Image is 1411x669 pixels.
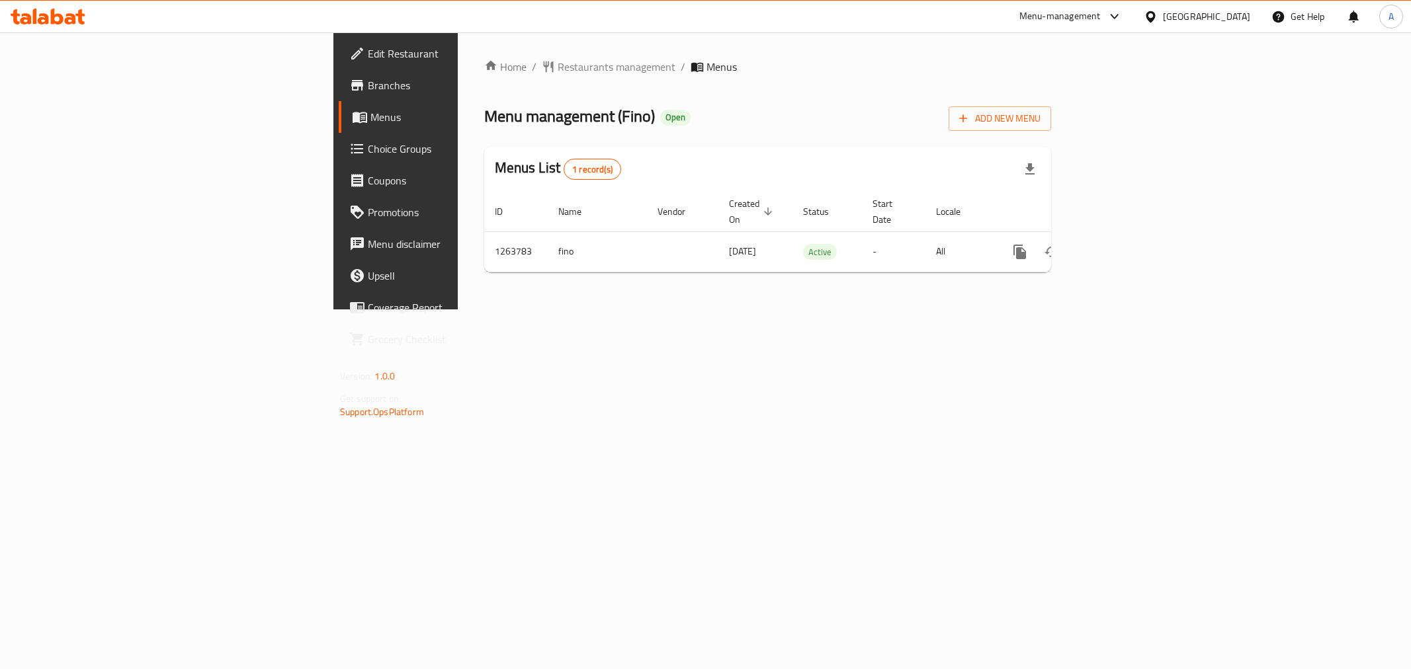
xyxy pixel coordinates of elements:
[936,204,978,219] span: Locale
[994,192,1142,232] th: Actions
[495,204,520,219] span: ID
[495,158,621,180] h2: Menus List
[339,133,569,165] a: Choice Groups
[339,323,569,355] a: Grocery Checklist
[368,46,558,61] span: Edit Restaurant
[803,204,846,219] span: Status
[368,299,558,315] span: Coverage Report
[949,106,1051,131] button: Add New Menu
[484,192,1142,272] table: enhanced table
[368,268,558,284] span: Upsell
[374,368,395,385] span: 1.0.0
[1019,9,1101,24] div: Menu-management
[1036,236,1068,268] button: Change Status
[368,331,558,347] span: Grocery Checklist
[340,390,401,407] span: Get support on:
[925,231,994,272] td: All
[484,101,655,131] span: Menu management ( Fino )
[729,196,777,227] span: Created On
[660,112,691,123] span: Open
[368,77,558,93] span: Branches
[564,159,621,180] div: Total records count
[729,243,756,260] span: [DATE]
[548,231,647,272] td: fino
[339,292,569,323] a: Coverage Report
[558,204,599,219] span: Name
[558,59,675,75] span: Restaurants management
[681,59,685,75] li: /
[339,38,569,69] a: Edit Restaurant
[873,196,910,227] span: Start Date
[339,69,569,101] a: Branches
[339,165,569,196] a: Coupons
[339,101,569,133] a: Menus
[803,245,837,260] span: Active
[564,163,620,176] span: 1 record(s)
[542,59,675,75] a: Restaurants management
[862,231,925,272] td: -
[368,236,558,252] span: Menu disclaimer
[706,59,737,75] span: Menus
[368,173,558,188] span: Coupons
[1163,9,1250,24] div: [GEOGRAPHIC_DATA]
[339,196,569,228] a: Promotions
[339,260,569,292] a: Upsell
[959,110,1041,127] span: Add New Menu
[370,109,558,125] span: Menus
[1389,9,1394,24] span: A
[484,59,1051,75] nav: breadcrumb
[803,244,837,260] div: Active
[368,141,558,157] span: Choice Groups
[340,403,424,420] a: Support.OpsPlatform
[368,204,558,220] span: Promotions
[1004,236,1036,268] button: more
[660,110,691,126] div: Open
[1014,153,1046,185] div: Export file
[340,368,372,385] span: Version:
[339,228,569,260] a: Menu disclaimer
[658,204,703,219] span: Vendor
